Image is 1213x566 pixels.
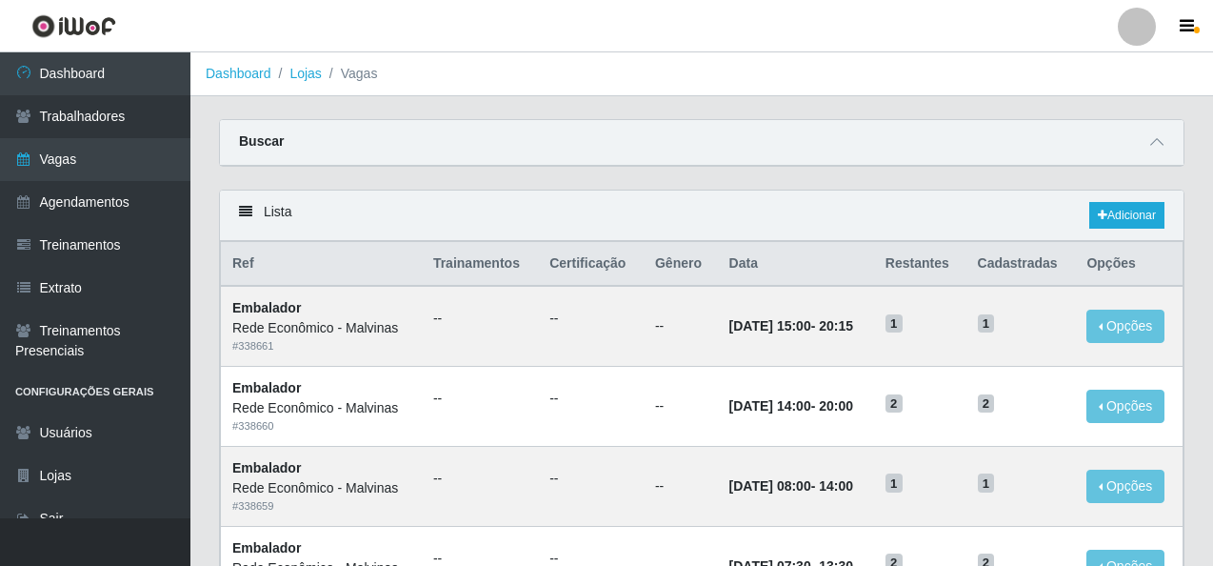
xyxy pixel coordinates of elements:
[221,242,422,287] th: Ref
[1086,310,1164,343] button: Opções
[433,389,527,409] ul: --
[644,286,718,366] td: --
[232,498,410,515] div: # 338659
[220,191,1183,241] div: Lista
[885,394,903,414] span: 2
[978,314,995,334] span: 1
[549,389,632,409] ul: --
[232,460,301,475] strong: Embalador
[31,14,116,38] img: CoreUI Logo
[322,64,378,84] li: Vagas
[549,309,632,329] ul: --
[718,242,874,287] th: Data
[885,474,903,493] span: 1
[729,318,811,334] time: [DATE] 15:00
[729,398,853,414] strong: -
[644,446,718,526] td: --
[819,318,853,334] time: 20:15
[1075,242,1183,287] th: Opções
[232,540,301,556] strong: Embalador
[232,478,410,498] div: Rede Econômico - Malvinas
[1086,390,1164,423] button: Opções
[232,338,410,354] div: # 338661
[966,242,1076,287] th: Cadastradas
[644,367,718,447] td: --
[232,318,410,338] div: Rede Econômico - Malvinas
[819,478,853,494] time: 14:00
[978,394,995,414] span: 2
[729,318,853,334] strong: -
[978,474,995,493] span: 1
[190,52,1213,96] nav: breadcrumb
[729,478,853,494] strong: -
[1089,202,1164,229] a: Adicionar
[232,300,301,315] strong: Embalador
[549,469,632,489] ul: --
[422,242,538,287] th: Trainamentos
[206,66,271,81] a: Dashboard
[433,469,527,489] ul: --
[644,242,718,287] th: Gênero
[289,66,321,81] a: Lojas
[874,242,966,287] th: Restantes
[729,398,811,414] time: [DATE] 14:00
[239,133,284,149] strong: Buscar
[232,398,410,418] div: Rede Econômico - Malvinas
[538,242,644,287] th: Certificação
[729,478,811,494] time: [DATE] 08:00
[433,309,527,329] ul: --
[232,418,410,435] div: # 338660
[1086,470,1164,503] button: Opções
[819,398,853,414] time: 20:00
[232,380,301,395] strong: Embalador
[885,314,903,334] span: 1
